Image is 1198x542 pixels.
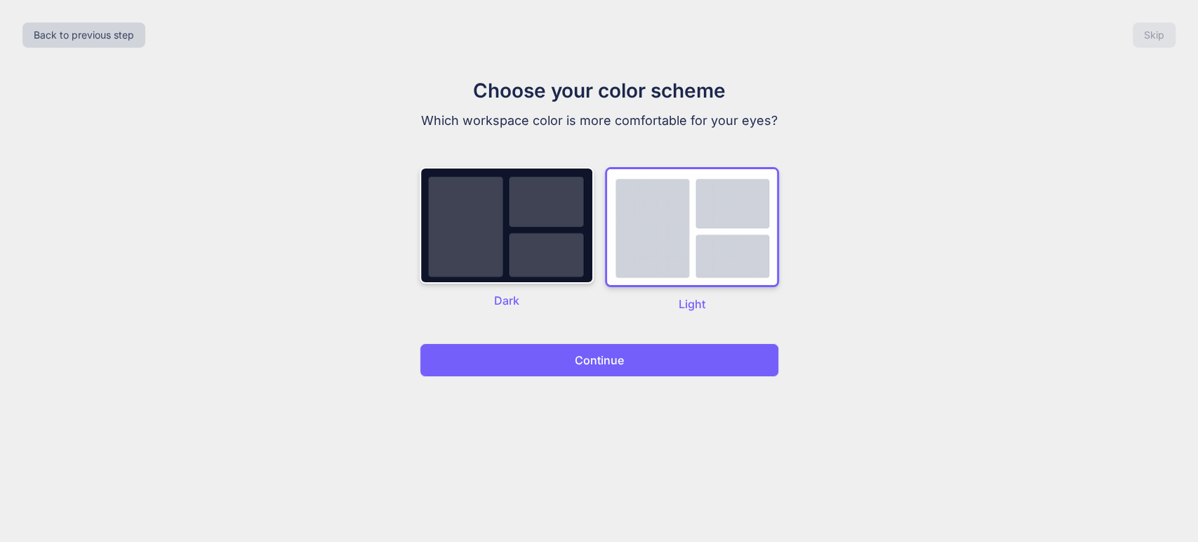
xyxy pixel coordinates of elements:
h1: Choose your color scheme [364,76,835,105]
img: dark [420,167,594,284]
p: Which workspace color is more comfortable for your eyes? [364,111,835,131]
p: Light [605,296,779,312]
button: Back to previous step [22,22,145,48]
button: Continue [420,343,779,377]
p: Continue [575,352,624,369]
button: Skip [1133,22,1176,48]
img: dark [605,167,779,287]
p: Dark [420,292,594,309]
